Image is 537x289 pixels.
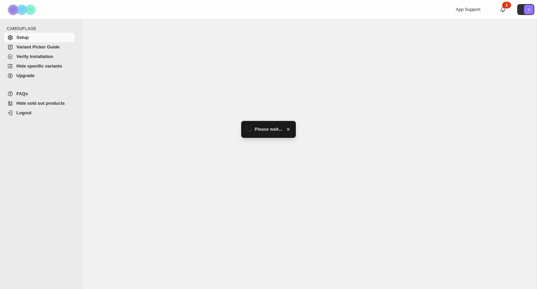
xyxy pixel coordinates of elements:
[527,8,530,12] text: S
[4,52,74,61] a: Verify Installation
[5,0,40,19] img: Camouflage
[16,91,28,96] span: FAQs
[524,5,534,14] span: Avatar with initials S
[16,54,53,59] span: Verify Installation
[502,2,511,9] div: 2
[255,126,283,133] span: Please wait...
[4,99,74,108] a: Hide sold out products
[499,6,506,13] a: 2
[4,89,74,99] a: FAQs
[16,63,62,69] span: Hide specific variants
[16,35,29,40] span: Setup
[456,7,480,12] span: App Support
[517,4,534,15] button: Avatar with initials S
[4,42,74,52] a: Variant Picker Guide
[4,71,74,81] a: Upgrade
[16,73,35,78] span: Upgrade
[4,61,74,71] a: Hide specific variants
[16,101,65,106] span: Hide sold out products
[4,108,74,118] a: Logout
[4,33,74,42] a: Setup
[16,44,59,49] span: Variant Picker Guide
[16,110,31,115] span: Logout
[7,26,77,31] span: CAMOUFLAGE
